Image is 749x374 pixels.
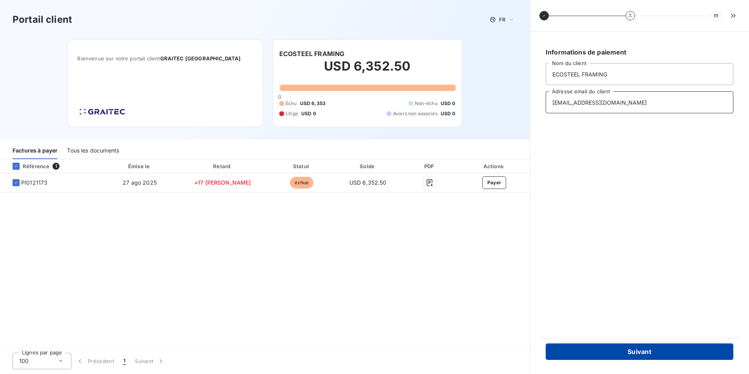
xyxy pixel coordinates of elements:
[499,16,505,23] span: FR
[403,162,457,170] div: PDF
[460,162,528,170] div: Actions
[130,353,170,369] button: Suivant
[349,179,387,186] span: USD 6,352.50
[546,63,733,85] input: placeholder
[13,143,58,159] div: Factures à payer
[67,143,119,159] div: Tous les documents
[71,353,119,369] button: Précédent
[178,162,268,170] div: Retard
[77,55,253,62] span: Bienvenue sur votre portail client .
[300,100,326,107] span: USD 6,353
[441,110,456,117] span: USD 0
[546,91,733,113] input: placeholder
[286,110,298,117] span: Litige
[271,162,333,170] div: Statut
[290,177,313,189] span: échue
[123,357,125,365] span: 1
[13,13,72,27] h3: Portail client
[119,353,130,369] button: 1
[123,179,157,186] span: 27 ago 2025
[160,55,241,62] span: GRAITEC [GEOGRAPHIC_DATA]
[279,49,344,58] h6: ECOSTEEL FRAMING
[278,94,281,100] span: 0
[286,100,297,107] span: Échu
[336,162,400,170] div: Solde
[441,100,456,107] span: USD 0
[21,179,47,187] span: PI0121173
[194,179,251,186] span: +17 [PERSON_NAME]
[19,357,29,365] span: 100
[105,162,175,170] div: Émise le
[77,106,127,117] img: Company logo
[415,100,438,107] span: Non-échu
[52,163,60,170] span: 1
[546,343,733,360] button: Suivant
[393,110,438,117] span: Avoirs non associés
[482,176,507,189] button: Payer
[301,110,316,117] span: USD 0
[279,58,456,82] h2: USD 6,352.50
[6,163,49,170] div: Référence
[546,47,733,57] h6: Informations de paiement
